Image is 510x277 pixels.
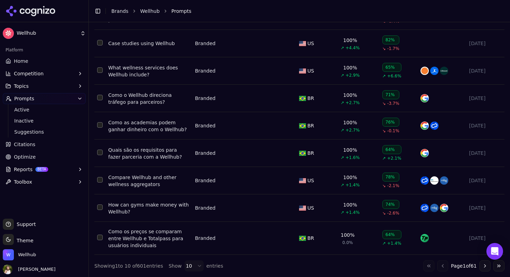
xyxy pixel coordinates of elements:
[387,183,399,188] span: -2.1%
[382,128,386,134] span: ↘
[382,118,399,127] div: 76%
[307,177,314,184] span: US
[3,81,86,92] button: Topics
[341,100,344,106] span: ↗
[3,265,12,274] img: Ana Paula Flores De Melo
[3,28,14,39] img: Wellhub
[307,40,314,47] span: US
[440,204,448,212] img: google
[108,201,189,215] a: How can gyms make money with Wellhub?
[343,146,357,153] div: 100%
[3,56,86,67] a: Home
[420,176,429,185] img: classpass
[299,68,306,74] img: US flag
[382,210,386,216] span: ↘
[469,40,502,47] div: [DATE]
[97,122,103,128] button: Select row 6
[94,262,163,269] div: Showing 1 to 10 of 601 entries
[108,119,189,133] a: Como as academias podem ganhar dinheiro com o Wellhub?
[343,64,357,71] div: 100%
[108,146,189,160] a: Quais são os requisitos para fazer parceria com a Wellhub?
[11,105,77,115] a: Active
[97,40,103,45] button: Select row 3
[14,141,35,148] span: Citations
[299,205,306,211] img: US flag
[420,67,429,75] img: headspace
[420,94,429,102] img: google
[171,8,192,15] span: Prompts
[14,166,33,173] span: Reports
[346,45,360,51] span: +4.4%
[3,139,86,150] a: Citations
[108,228,189,249] a: Como os preços se comparam entre Wellhub e Totalpass para usuários individuais
[382,145,401,154] div: 64%
[440,67,448,75] img: lifesum
[97,150,103,155] button: Select row 7
[299,236,306,241] img: BR flag
[108,40,189,47] a: Case studies using Wellhub
[469,67,502,74] div: [DATE]
[299,96,306,101] img: BR flag
[14,95,34,102] span: Prompts
[387,128,399,134] span: -0.1%
[14,70,44,77] span: Competition
[430,121,439,130] img: classpass
[430,67,439,75] img: myfitnesspal
[195,177,215,184] a: Branded
[307,122,314,129] span: BR
[469,95,502,102] div: [DATE]
[387,210,399,216] span: -2.6%
[195,95,215,102] a: Branded
[3,44,86,56] div: Platform
[195,40,215,47] div: Branded
[3,151,86,162] a: Optimize
[169,262,182,269] span: Show
[18,252,36,258] span: Wellhub
[195,150,215,157] a: Branded
[3,93,86,104] button: Prompts
[382,90,399,99] div: 71%
[14,153,36,160] span: Optimize
[346,127,360,133] span: +2.7%
[14,128,75,135] span: Suggestions
[14,178,32,185] span: Toolbox
[195,67,215,74] a: Branded
[299,151,306,156] img: BR flag
[341,45,344,51] span: ↗
[343,92,357,99] div: 100%
[382,156,386,161] span: ↗
[195,235,215,242] a: Branded
[346,210,360,215] span: +1.4%
[14,106,75,113] span: Active
[430,204,439,212] img: mindbody
[3,164,86,175] button: ReportsBETA
[299,178,306,183] img: US flag
[420,234,429,242] img: totalpass
[299,41,306,46] img: US flag
[206,262,223,269] span: entries
[382,241,386,246] span: ↗
[307,204,314,211] span: US
[420,204,429,212] img: classpass
[3,265,56,274] button: Open user button
[15,266,56,272] span: [PERSON_NAME]
[17,30,77,36] span: Wellhub
[307,235,314,242] span: BR
[341,155,344,160] span: ↗
[343,37,357,44] div: 100%
[108,174,189,188] div: Compare Wellhub and other wellness aggregators
[469,177,502,184] div: [DATE]
[195,204,215,211] a: Branded
[108,64,189,78] a: What wellness services does Wellhub include?
[382,46,386,51] span: ↘
[343,119,357,126] div: 100%
[307,67,314,74] span: US
[341,73,344,78] span: ↗
[346,155,360,160] span: +1.6%
[469,122,502,129] div: [DATE]
[486,243,503,260] div: Open Intercom Messenger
